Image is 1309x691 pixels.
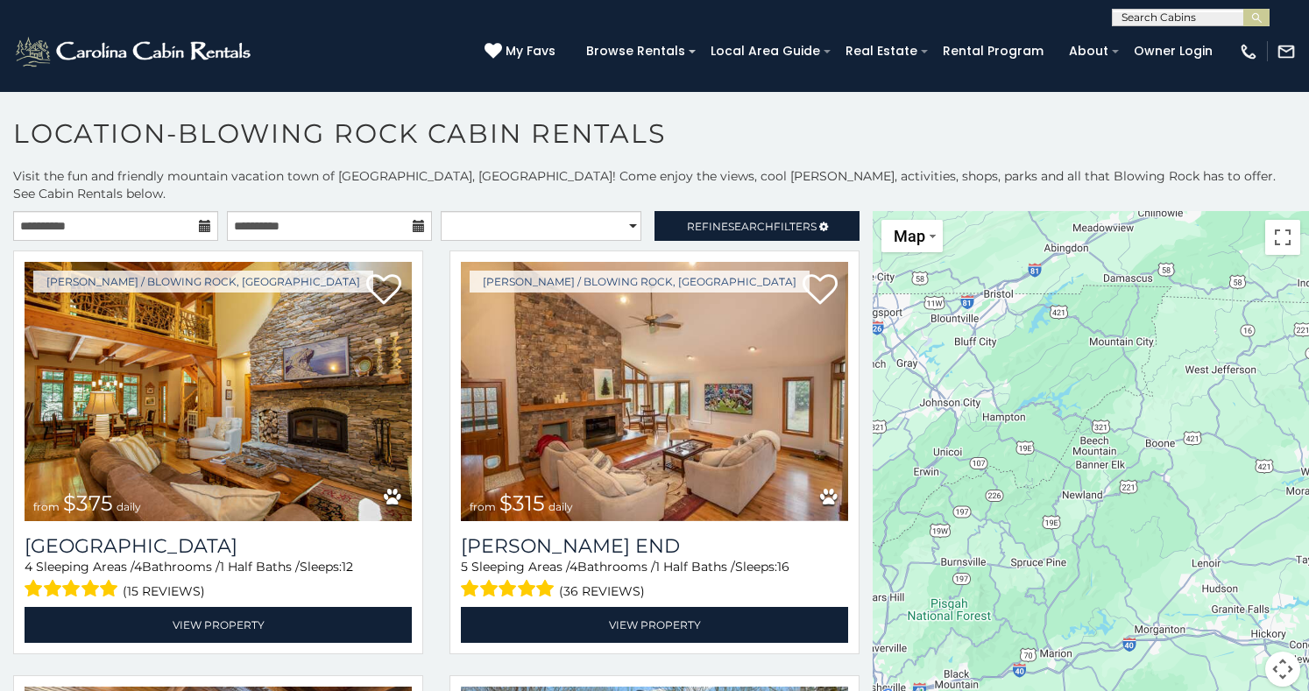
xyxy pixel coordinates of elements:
[506,42,555,60] span: My Favs
[837,38,926,65] a: Real Estate
[134,559,142,575] span: 4
[117,500,141,513] span: daily
[13,34,256,69] img: White-1-2.png
[461,607,848,643] a: View Property
[728,220,774,233] span: Search
[123,580,205,603] span: (15 reviews)
[461,559,468,575] span: 5
[25,558,412,603] div: Sleeping Areas / Bathrooms / Sleeps:
[1265,652,1300,687] button: Map camera controls
[25,559,32,575] span: 4
[33,271,373,293] a: [PERSON_NAME] / Blowing Rock, [GEOGRAPHIC_DATA]
[470,500,496,513] span: from
[559,580,645,603] span: (36 reviews)
[934,38,1052,65] a: Rental Program
[63,490,113,516] span: $375
[803,272,838,309] a: Add to favorites
[25,262,412,521] a: Mountain Song Lodge from $375 daily
[894,227,925,245] span: Map
[461,534,848,558] a: [PERSON_NAME] End
[777,559,789,575] span: 16
[1239,42,1258,61] img: phone-regular-white.png
[220,559,300,575] span: 1 Half Baths /
[342,559,353,575] span: 12
[25,534,412,558] a: [GEOGRAPHIC_DATA]
[577,38,694,65] a: Browse Rentals
[461,534,848,558] h3: Moss End
[1277,42,1296,61] img: mail-regular-white.png
[548,500,573,513] span: daily
[461,262,848,521] a: Moss End from $315 daily
[25,607,412,643] a: View Property
[570,559,577,575] span: 4
[654,211,860,241] a: RefineSearchFilters
[25,534,412,558] h3: Mountain Song Lodge
[33,500,60,513] span: from
[461,558,848,603] div: Sleeping Areas / Bathrooms / Sleeps:
[687,220,817,233] span: Refine Filters
[655,559,735,575] span: 1 Half Baths /
[881,220,943,252] button: Change map style
[485,42,560,61] a: My Favs
[25,262,412,521] img: Mountain Song Lodge
[470,271,810,293] a: [PERSON_NAME] / Blowing Rock, [GEOGRAPHIC_DATA]
[1265,220,1300,255] button: Toggle fullscreen view
[461,262,848,521] img: Moss End
[499,490,545,516] span: $315
[366,272,401,309] a: Add to favorites
[1060,38,1117,65] a: About
[702,38,829,65] a: Local Area Guide
[1125,38,1221,65] a: Owner Login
